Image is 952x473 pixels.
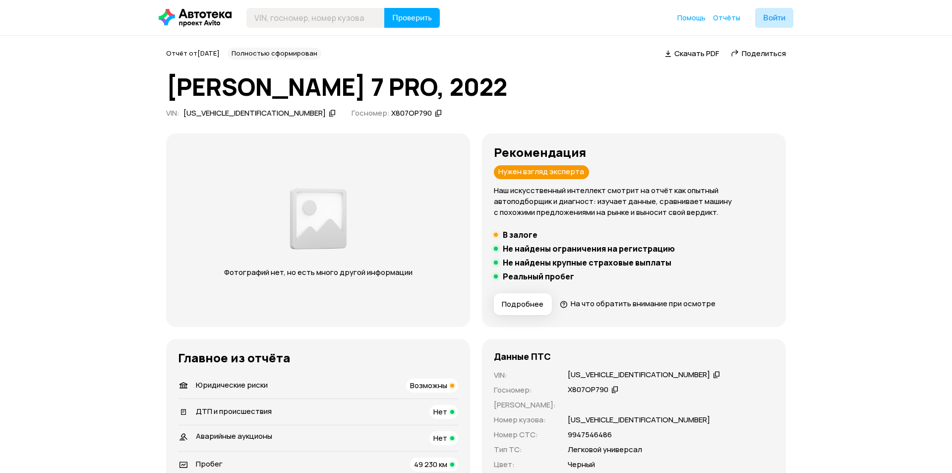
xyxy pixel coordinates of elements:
[568,370,710,380] div: [US_VEHICLE_IDENTIFICATION_NUMBER]
[494,385,556,396] p: Госномер :
[352,108,390,118] span: Госномер:
[494,165,589,179] div: Нужен взгляд эксперта
[494,400,556,410] p: [PERSON_NAME] :
[384,8,440,28] button: Проверить
[568,429,612,440] p: 9947546486
[568,444,642,455] p: Легковой универсал
[494,351,551,362] h4: Данные ПТС
[166,49,220,58] span: Отчёт от [DATE]
[391,108,432,119] div: Х807ОР790
[674,48,719,59] span: Скачать PDF
[178,351,458,365] h3: Главное из отчёта
[494,370,556,381] p: VIN :
[503,244,675,254] h5: Не найдены ограничения на регистрацию
[763,14,785,22] span: Войти
[494,145,774,159] h3: Рекомендация
[196,431,272,441] span: Аварийные аукционы
[433,406,447,417] span: Нет
[494,444,556,455] p: Тип ТС :
[166,108,179,118] span: VIN :
[214,267,422,278] p: Фотографий нет, но есть много другой информации
[392,14,432,22] span: Проверить
[196,380,268,390] span: Юридические риски
[494,429,556,440] p: Номер СТС :
[246,8,385,28] input: VIN, госномер, номер кузова
[228,48,321,60] div: Полностью сформирован
[196,406,272,416] span: ДТП и происшествия
[568,385,608,395] div: Х807ОР790
[560,298,715,309] a: На что обратить внимание при осмотре
[166,73,786,100] h1: [PERSON_NAME] 7 PRO, 2022
[287,183,350,255] img: 2a3f492e8892fc00.png
[571,298,715,309] span: На что обратить внимание при осмотре
[755,8,793,28] button: Войти
[503,258,671,268] h5: Не найдены крупные страховые выплаты
[433,433,447,443] span: Нет
[677,13,706,23] a: Помощь
[742,48,786,59] span: Поделиться
[713,13,740,23] a: Отчёты
[494,293,552,315] button: Подробнее
[502,299,543,309] span: Подробнее
[677,13,706,22] span: Помощь
[568,459,595,470] p: Черный
[713,13,740,22] span: Отчёты
[183,108,326,119] div: [US_VEHICLE_IDENTIFICATION_NUMBER]
[410,380,447,391] span: Возможны
[503,230,537,240] h5: В залоге
[731,48,786,59] a: Поделиться
[414,459,447,470] span: 49 230 км
[494,185,774,218] p: Наш искусственный интеллект смотрит на отчёт как опытный автоподборщик и диагност: изучает данные...
[665,48,719,59] a: Скачать PDF
[494,414,556,425] p: Номер кузова :
[196,459,223,469] span: Пробег
[568,414,710,425] p: [US_VEHICLE_IDENTIFICATION_NUMBER]
[503,271,574,281] h5: Реальный пробег
[494,459,556,470] p: Цвет :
